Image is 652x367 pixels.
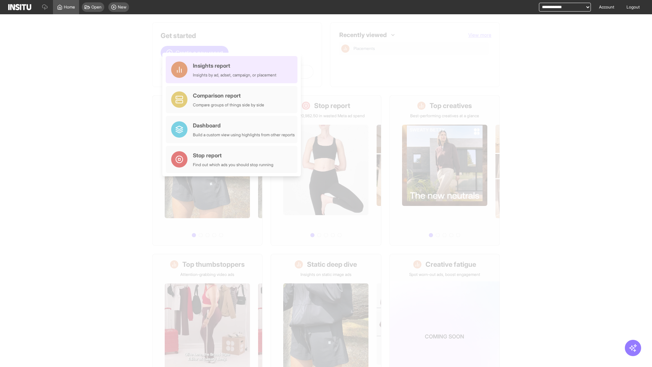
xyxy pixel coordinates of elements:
[193,91,264,100] div: Comparison report
[118,4,126,10] span: New
[193,102,264,108] div: Compare groups of things side by side
[8,4,31,10] img: Logo
[193,132,295,138] div: Build a custom view using highlights from other reports
[64,4,75,10] span: Home
[193,62,276,70] div: Insights report
[91,4,102,10] span: Open
[193,72,276,78] div: Insights by ad, adset, campaign, or placement
[193,121,295,129] div: Dashboard
[193,162,273,168] div: Find out which ads you should stop running
[193,151,273,159] div: Stop report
